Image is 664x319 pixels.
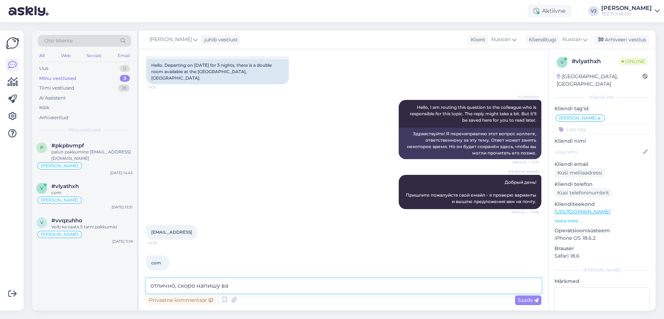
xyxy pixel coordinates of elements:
[40,186,43,191] span: v
[555,181,650,188] p: Kliendi telefon
[51,149,133,162] div: palun pakkumine [EMAIL_ADDRESS][DOMAIN_NAME]
[40,145,44,150] span: p
[85,51,103,60] div: Socials
[555,105,650,112] p: Kliendi tag'id
[116,51,131,60] div: Email
[555,161,650,168] p: Kliendi email
[555,218,650,224] p: Vaata edasi ...
[562,36,582,44] span: Russian
[39,114,68,121] div: Arhiveeritud
[555,234,650,242] p: iPhone OS 18.6.2
[118,85,130,92] div: 18
[555,137,650,145] p: Kliendi nimi
[557,73,643,88] div: [GEOGRAPHIC_DATA], [GEOGRAPHIC_DATA]
[511,209,539,215] span: Nähtud ✓ 14:56
[39,104,50,111] div: Kõik
[561,60,563,65] span: v
[588,6,598,16] div: VJ
[601,5,652,11] div: [PERSON_NAME]
[572,57,619,66] div: # vlyathxh
[39,95,66,102] div: AI Assistent
[468,36,485,44] div: Klient
[555,168,605,178] div: Küsi meiliaadressi
[151,229,192,235] span: [EMAIL_ADDRESS]
[555,278,650,285] p: Märkmed
[512,159,539,165] span: Nähtud ✓ 13:31
[120,75,130,82] div: 3
[555,208,611,215] a: [URL][DOMAIN_NAME]
[146,59,289,84] div: Hello. Departing on [DATE] for 3 nights, there is a double room available at the [GEOGRAPHIC_DATA...
[518,297,538,303] span: Saada
[110,170,133,176] div: [DATE] 14:45
[112,239,133,244] div: [DATE] 11:19
[51,189,133,196] div: com
[146,278,541,293] textarea: отлично, скоро напишу вам
[594,35,649,45] div: Arhiveeri vestlus
[151,260,161,265] span: com
[112,204,133,210] div: [DATE] 13:31
[38,51,46,60] div: All
[40,220,43,225] span: v
[6,36,19,50] img: Askly Logo
[619,57,648,65] span: Online
[555,227,650,234] p: Operatsioonisüsteem
[555,245,650,252] p: Brauser
[555,124,650,135] input: Lisa tag
[39,75,76,82] div: Minu vestlused
[512,94,539,100] span: AI Assistent
[41,198,78,202] span: [PERSON_NAME]
[559,116,597,120] span: [PERSON_NAME]
[39,65,48,72] div: Uus
[148,271,175,276] span: 14:57
[119,65,130,72] div: 0
[555,201,650,208] p: Klienditeekond
[399,128,541,159] div: Здравствуйте! Я перенаправляю этот вопрос коллеге, ответственному за эту тему. Ответ может занять...
[60,51,72,60] div: Web
[149,36,192,44] span: [PERSON_NAME]
[201,36,238,44] div: juhib vestlust
[509,169,539,174] span: [PERSON_NAME]
[601,11,652,17] div: TEZ TOUR OÜ
[41,164,78,168] span: [PERSON_NAME]
[526,36,556,44] div: Klienditugi
[555,267,650,273] div: [PERSON_NAME]
[51,142,84,149] span: #pkpbvmpf
[555,252,650,260] p: Safari 18.6
[41,232,78,237] span: [PERSON_NAME]
[491,36,511,44] span: Russian
[51,217,82,224] span: #vvqzuhho
[601,5,660,17] a: [PERSON_NAME]TEZ TOUR OÜ
[51,224,133,230] div: Voib ka saata 5 tarni pakkumisi
[44,37,73,45] span: Otsi kliente
[68,127,101,133] span: Minu vestlused
[555,94,650,101] div: Kliendi info
[555,148,642,156] input: Lisa nimi
[528,5,571,17] div: Aktiivne
[146,295,216,305] div: Privaatne kommentaar
[51,183,79,189] span: #vlyathxh
[555,188,612,198] div: Küsi telefoninumbrit
[410,105,537,123] span: Hello, I am routing this question to the colleague who is responsible for this topic. The reply m...
[39,85,74,92] div: Tiimi vestlused
[148,85,175,90] span: 13:31
[148,240,175,245] span: 14:56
